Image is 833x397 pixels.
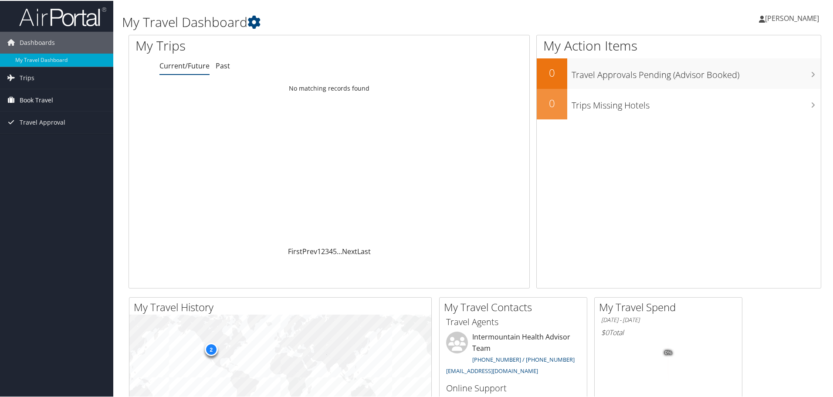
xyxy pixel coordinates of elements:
[317,246,321,255] a: 1
[20,111,65,132] span: Travel Approval
[446,315,580,327] h3: Travel Agents
[129,80,529,95] td: No matching records found
[216,60,230,70] a: Past
[442,331,585,377] li: Intermountain Health Advisor Team
[537,95,567,110] h2: 0
[321,246,325,255] a: 2
[122,12,593,31] h1: My Travel Dashboard
[337,246,342,255] span: …
[204,342,217,355] div: 2
[19,6,106,26] img: airportal-logo.png
[665,349,672,355] tspan: 0%
[765,13,819,22] span: [PERSON_NAME]
[329,246,333,255] a: 4
[601,315,735,323] h6: [DATE] - [DATE]
[601,327,609,336] span: $0
[342,246,357,255] a: Next
[20,66,34,88] span: Trips
[302,246,317,255] a: Prev
[288,246,302,255] a: First
[759,4,828,31] a: [PERSON_NAME]
[20,31,55,53] span: Dashboards
[446,366,538,374] a: [EMAIL_ADDRESS][DOMAIN_NAME]
[444,299,587,314] h2: My Travel Contacts
[325,246,329,255] a: 3
[446,381,580,394] h3: Online Support
[537,88,821,119] a: 0Trips Missing Hotels
[20,88,53,110] span: Book Travel
[537,36,821,54] h1: My Action Items
[537,58,821,88] a: 0Travel Approvals Pending (Advisor Booked)
[601,327,735,336] h6: Total
[599,299,742,314] h2: My Travel Spend
[572,94,821,111] h3: Trips Missing Hotels
[537,64,567,79] h2: 0
[333,246,337,255] a: 5
[135,36,356,54] h1: My Trips
[572,64,821,80] h3: Travel Approvals Pending (Advisor Booked)
[472,355,575,363] a: [PHONE_NUMBER] / [PHONE_NUMBER]
[159,60,210,70] a: Current/Future
[357,246,371,255] a: Last
[134,299,431,314] h2: My Travel History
